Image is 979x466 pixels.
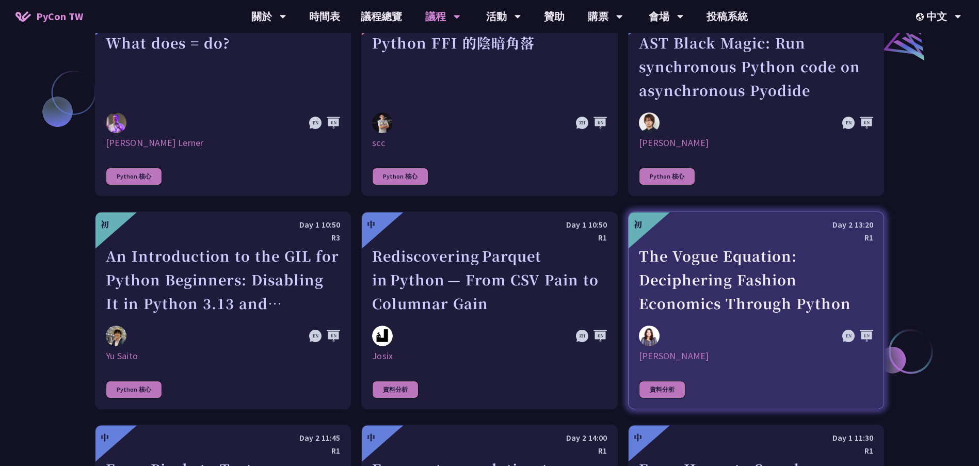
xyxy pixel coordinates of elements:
div: Josix [372,350,606,362]
div: [PERSON_NAME] [639,350,873,362]
div: 中 [634,431,642,444]
div: R3 [106,231,340,244]
div: The Vogue Equation: Deciphering Fashion Economics Through Python [639,244,873,315]
div: Day 2 11:45 [106,431,340,444]
div: Python 核心 [639,168,695,185]
div: R1 [372,444,606,457]
img: scc [372,113,393,133]
div: Day 2 13:20 [639,218,873,231]
a: 初 Day 2 13:20 R1 The Vogue Equation: Deciphering Fashion Economics Through Python Chantal Pino [P... [628,212,884,409]
img: Josix [372,326,393,346]
a: 初 Day 1 10:50 R3 An Introduction to the GIL for Python Beginners: Disabling It in Python 3.13 and... [95,212,351,409]
div: Day 1 10:50 [106,218,340,231]
div: What does = do? [106,31,340,102]
img: Locale Icon [916,13,926,21]
div: 初 [634,218,642,231]
div: Day 1 11:30 [639,431,873,444]
img: Yu Saito [106,326,126,346]
span: PyCon TW [36,9,83,24]
div: Python 核心 [106,168,162,185]
div: [PERSON_NAME] Lerner [106,137,340,149]
div: 初 [101,218,109,231]
img: Yuichiro Tachibana [639,113,660,133]
div: AST Black Magic: Run synchronous Python code on asynchronous Pyodide [639,31,873,102]
div: 中 [367,218,375,231]
div: Day 1 10:50 [372,218,606,231]
div: Python FFI 的陰暗角落 [372,31,606,102]
div: scc [372,137,606,149]
a: PyCon TW [5,4,93,29]
div: 資料分析 [372,381,419,398]
div: 資料分析 [639,381,685,398]
div: Day 2 14:00 [372,431,606,444]
a: 中 Day 1 10:50 R1 Rediscovering Parquet in Python — From CSV Pain to Columnar Gain Josix Josix 資料分析 [361,212,617,409]
div: Python 核心 [372,168,428,185]
div: Yu Saito [106,350,340,362]
img: Chantal Pino [639,326,660,346]
div: 中 [101,431,109,444]
div: [PERSON_NAME] [639,137,873,149]
div: Python 核心 [106,381,162,398]
div: R1 [372,231,606,244]
img: Reuven M. Lerner [106,113,126,135]
img: Home icon of PyCon TW 2025 [15,11,31,22]
div: R1 [106,444,340,457]
div: 中 [367,431,375,444]
div: An Introduction to the GIL for Python Beginners: Disabling It in Python 3.13 and Leveraging Concu... [106,244,340,315]
div: Rediscovering Parquet in Python — From CSV Pain to Columnar Gain [372,244,606,315]
div: R1 [639,231,873,244]
div: R1 [639,444,873,457]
